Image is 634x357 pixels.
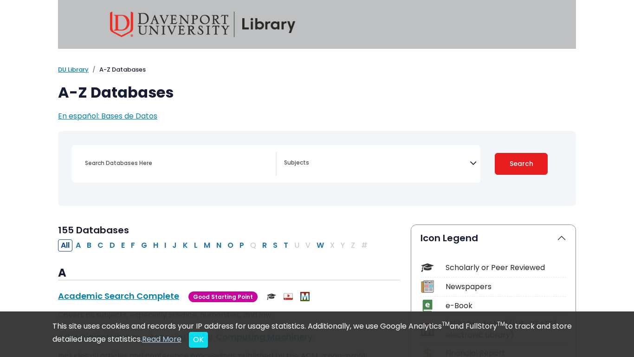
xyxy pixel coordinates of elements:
[118,239,128,251] button: Filter Results E
[237,239,247,251] button: Filter Results P
[442,320,450,328] sup: TM
[79,156,276,170] input: Search database by title or keyword
[446,281,566,292] div: Newspapers
[284,292,293,301] img: Audio & Video
[259,239,270,251] button: Filter Results R
[58,266,400,280] h3: A
[446,300,566,311] div: e-Book
[58,239,72,251] button: All
[411,225,576,251] button: Icon Legend
[314,239,327,251] button: Filter Results W
[142,334,181,344] a: Read More
[284,160,470,167] textarea: Search
[73,239,84,251] button: Filter Results A
[267,292,276,301] img: Scholarly or Peer Reviewed
[270,239,280,251] button: Filter Results S
[84,239,94,251] button: Filter Results B
[58,84,576,101] h1: A-Z Databases
[138,239,150,251] button: Filter Results G
[225,239,236,251] button: Filter Results O
[150,239,161,251] button: Filter Results H
[58,65,576,74] nav: breadcrumb
[107,239,118,251] button: Filter Results D
[421,280,433,293] img: Icon Newspapers
[421,261,433,274] img: Icon Scholarly or Peer Reviewed
[52,321,582,348] div: This site uses cookies and records your IP address for usage statistics. Additionally, we use Goo...
[110,12,296,37] img: Davenport University Library
[89,65,146,74] li: A-Z Databases
[128,239,138,251] button: Filter Results F
[300,292,310,301] img: MeL (Michigan electronic Library)
[58,310,400,321] p: Covers all subjects, especially science, humanities, and law.
[497,320,505,328] sup: TM
[191,239,201,251] button: Filter Results L
[169,239,180,251] button: Filter Results J
[58,65,89,74] a: DU Library
[281,239,291,251] button: Filter Results T
[213,239,224,251] button: Filter Results N
[58,239,371,250] div: Alpha-list to filter by first letter of database name
[189,332,208,348] button: Close
[180,239,191,251] button: Filter Results K
[188,291,258,302] span: Good Starting Point
[495,153,548,175] button: Submit for Search Results
[421,299,433,312] img: Icon e-Book
[201,239,213,251] button: Filter Results M
[58,131,576,206] nav: Search filters
[446,262,566,273] div: Scholarly or Peer Reviewed
[162,239,169,251] button: Filter Results I
[58,111,157,121] a: En español: Bases de Datos
[58,290,179,302] a: Academic Search Complete
[58,224,129,237] span: 155 Databases
[95,239,106,251] button: Filter Results C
